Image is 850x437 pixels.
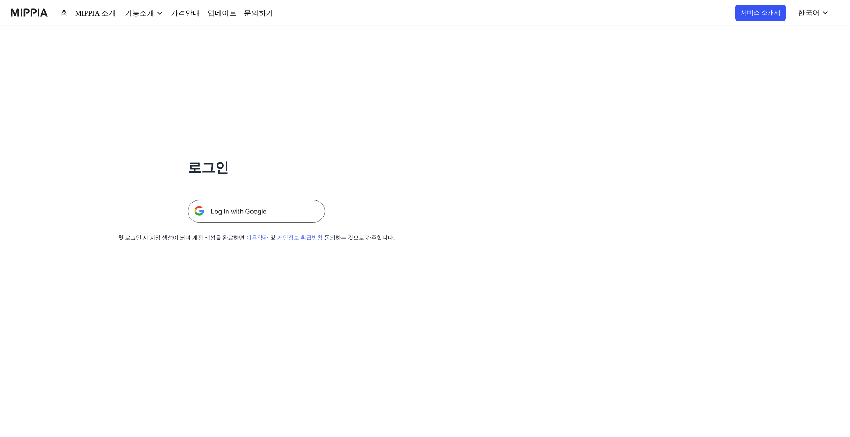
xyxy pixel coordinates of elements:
button: 한국어 [793,4,834,22]
div: 기능소개 [120,8,149,19]
a: 개인정보 취급방침 [275,234,313,241]
a: MIPPIA 소개 [74,8,113,19]
button: 서비스 소개서 [743,5,789,21]
div: 첫 로그인 시 계정 생성이 되며 계정 생성을 완료하면 및 동의하는 것으로 간주합니다. [139,234,374,242]
a: 가격안내 [164,8,189,19]
div: 한국어 [799,7,822,18]
button: 기능소개 [120,8,157,19]
a: 문의하기 [230,8,255,19]
a: 이용약관 [248,234,266,241]
a: 홈 [60,8,67,19]
a: 업데이트 [197,8,222,19]
img: down [149,10,157,17]
h1: 로그인 [188,157,325,178]
img: 구글 로그인 버튼 [188,200,325,223]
